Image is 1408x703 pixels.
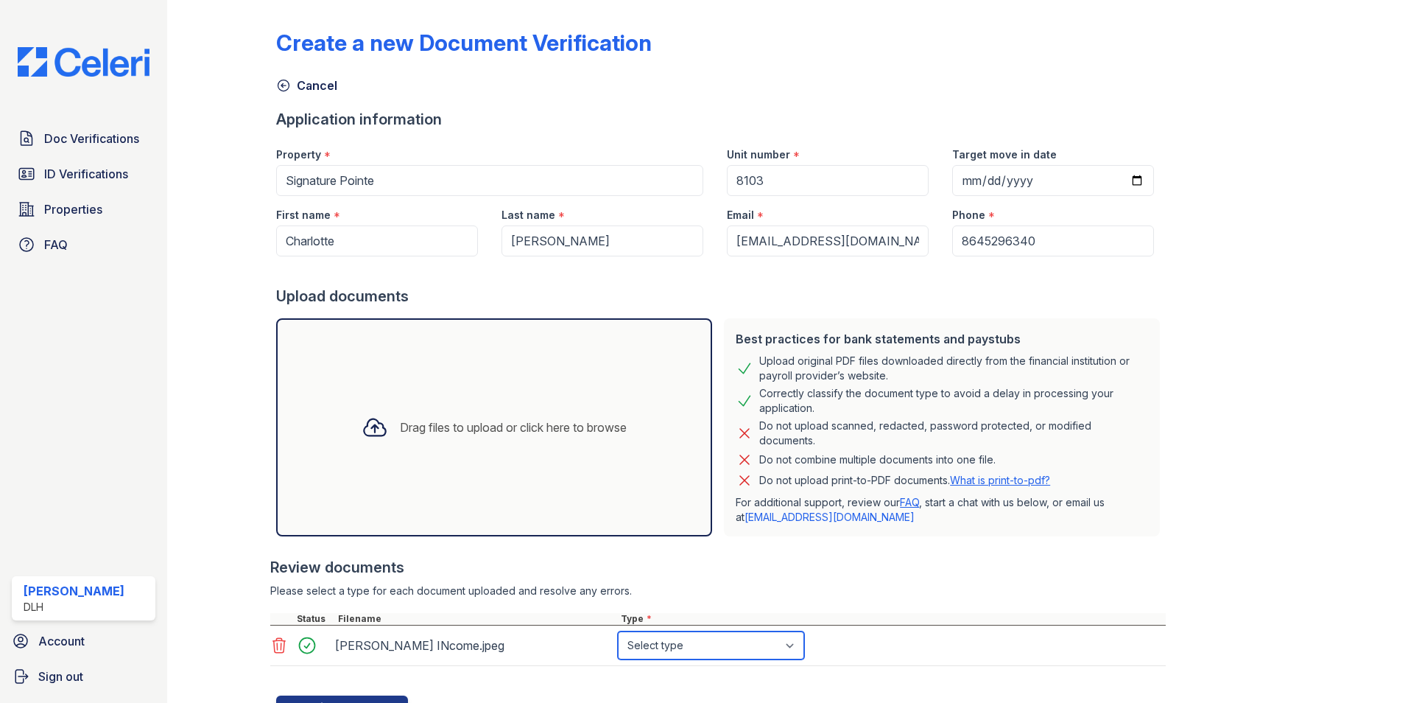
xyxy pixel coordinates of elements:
div: Upload documents [276,286,1166,307]
label: Phone [952,208,985,223]
a: Properties [12,195,155,224]
label: Target move in date [952,147,1057,162]
div: Create a new Document Verification [276,29,652,56]
span: Sign out [38,668,83,685]
p: For additional support, review our , start a chat with us below, or email us at [736,495,1148,525]
a: Account [6,626,161,656]
label: First name [276,208,331,223]
label: Email [727,208,754,223]
div: Drag files to upload or click here to browse [400,419,627,436]
a: Doc Verifications [12,124,155,153]
div: Correctly classify the document type to avoid a delay in processing your application. [759,386,1148,416]
img: CE_Logo_Blue-a8612792a0a2168367f1c8372b55b34899dd931a85d93a1a3d3e32e68fde9ad4.png [6,47,161,77]
label: Last name [501,208,555,223]
div: Best practices for bank statements and paystubs [736,330,1148,348]
span: Properties [44,200,102,218]
span: ID Verifications [44,165,128,183]
a: What is print-to-pdf? [950,474,1050,486]
div: Filename [335,613,618,625]
div: [PERSON_NAME] [24,582,124,600]
div: Upload original PDF files downloaded directly from the financial institution or payroll provider’... [759,354,1148,383]
div: Type [618,613,1166,625]
a: FAQ [12,230,155,259]
span: Account [38,632,85,650]
div: Review documents [270,557,1166,578]
p: Do not upload print-to-PDF documents. [759,473,1050,488]
label: Unit number [727,147,790,162]
a: ID Verifications [12,159,155,189]
a: FAQ [900,496,919,508]
a: Cancel [276,77,337,94]
a: Sign out [6,662,161,691]
div: Do not upload scanned, redacted, password protected, or modified documents. [759,419,1148,448]
div: [PERSON_NAME] INcome.jpeg [335,634,612,657]
div: Do not combine multiple documents into one file. [759,451,996,469]
div: Please select a type for each document uploaded and resolve any errors. [270,584,1166,598]
label: Property [276,147,321,162]
div: Status [294,613,335,625]
a: [EMAIL_ADDRESS][DOMAIN_NAME] [745,511,915,523]
span: Doc Verifications [44,130,139,147]
div: DLH [24,600,124,615]
span: FAQ [44,236,68,253]
div: Application information [276,109,1166,130]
